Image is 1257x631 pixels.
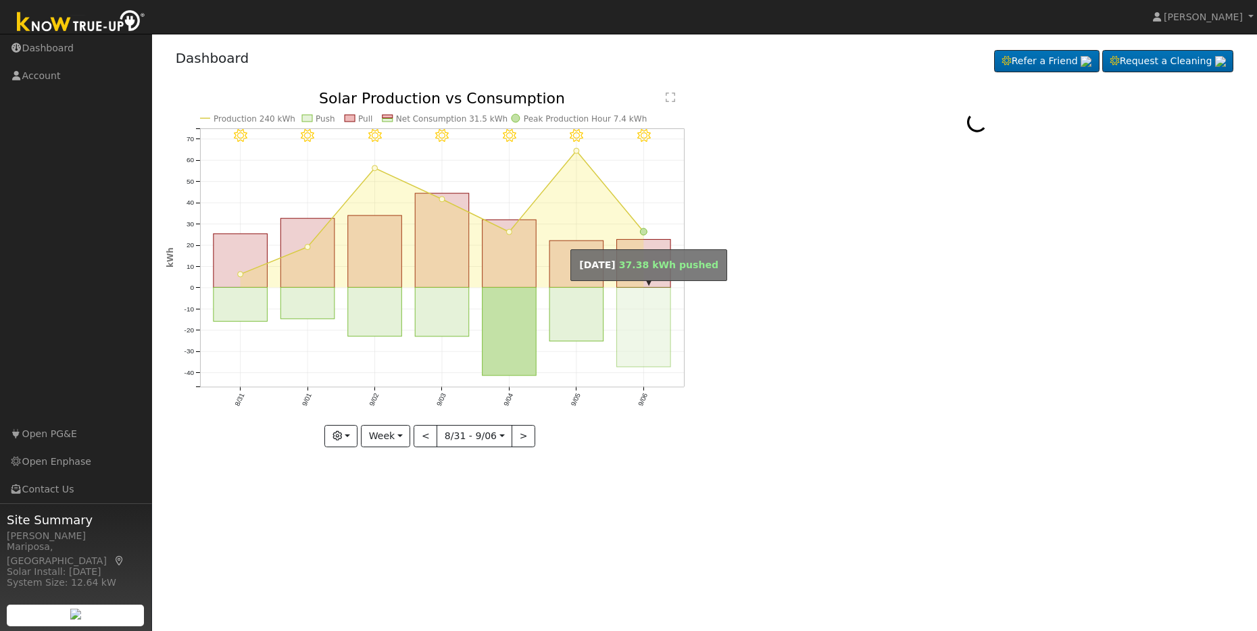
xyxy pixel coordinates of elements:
[637,129,650,143] i: 9/06 - Clear
[10,7,152,38] img: Know True-Up
[435,392,447,407] text: 9/03
[7,540,145,568] div: Mariposa, [GEOGRAPHIC_DATA]
[549,288,603,342] rect: onclick=""
[415,288,469,336] rect: onclick=""
[361,425,410,448] button: Week
[368,392,380,407] text: 9/02
[7,529,145,543] div: [PERSON_NAME]
[574,148,579,153] circle: onclick=""
[415,193,469,287] rect: onclick=""
[184,305,194,313] text: -10
[482,220,536,288] rect: onclick=""
[184,369,194,376] text: -40
[570,392,582,407] text: 9/05
[358,114,372,124] text: Pull
[186,178,194,185] text: 50
[233,392,245,407] text: 8/31
[237,272,243,277] circle: onclick=""
[347,216,401,288] rect: onclick=""
[301,392,313,407] text: 9/01
[233,129,247,143] i: 8/31 - Clear
[437,425,512,448] button: 8/31 - 9/06
[186,199,194,207] text: 40
[637,392,649,407] text: 9/06
[280,218,335,287] rect: onclick=""
[7,576,145,590] div: System Size: 12.64 kW
[368,129,381,143] i: 9/02 - MostlyClear
[186,135,194,143] text: 70
[166,248,175,268] text: kWh
[439,197,445,202] circle: onclick=""
[184,326,194,334] text: -20
[1215,56,1226,67] img: retrieve
[994,50,1100,73] a: Refer a Friend
[414,425,437,448] button: <
[502,392,514,407] text: 9/04
[186,241,194,249] text: 20
[524,114,647,124] text: Peak Production Hour 7.4 kWh
[280,288,335,320] rect: onclick=""
[70,609,81,620] img: retrieve
[549,241,603,287] rect: onclick=""
[319,90,565,107] text: Solar Production vs Consumption
[570,129,583,143] i: 9/05 - Clear
[190,284,194,291] text: 0
[395,114,508,124] text: Net Consumption 31.5 kWh
[512,425,535,448] button: >
[301,129,314,143] i: 9/01 - Clear
[184,348,194,355] text: -30
[305,245,310,250] circle: onclick=""
[482,288,536,376] rect: onclick=""
[506,230,512,235] circle: onclick=""
[213,234,267,287] rect: onclick=""
[7,565,145,579] div: Solar Install: [DATE]
[114,555,126,566] a: Map
[579,259,616,270] strong: [DATE]
[214,114,295,124] text: Production 240 kWh
[666,92,675,103] text: 
[372,166,377,171] circle: onclick=""
[316,114,335,124] text: Push
[186,157,194,164] text: 60
[1164,11,1243,22] span: [PERSON_NAME]
[7,511,145,529] span: Site Summary
[213,288,267,322] rect: onclick=""
[616,240,670,288] rect: onclick=""
[1081,56,1091,67] img: retrieve
[640,228,647,235] circle: onclick=""
[186,263,194,270] text: 10
[186,220,194,228] text: 30
[347,288,401,336] rect: onclick=""
[616,288,670,368] rect: onclick=""
[176,50,249,66] a: Dashboard
[1102,50,1233,73] a: Request a Cleaning
[435,129,449,143] i: 9/03 - Clear
[619,259,718,270] span: 37.38 kWh pushed
[502,129,516,143] i: 9/04 - Clear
